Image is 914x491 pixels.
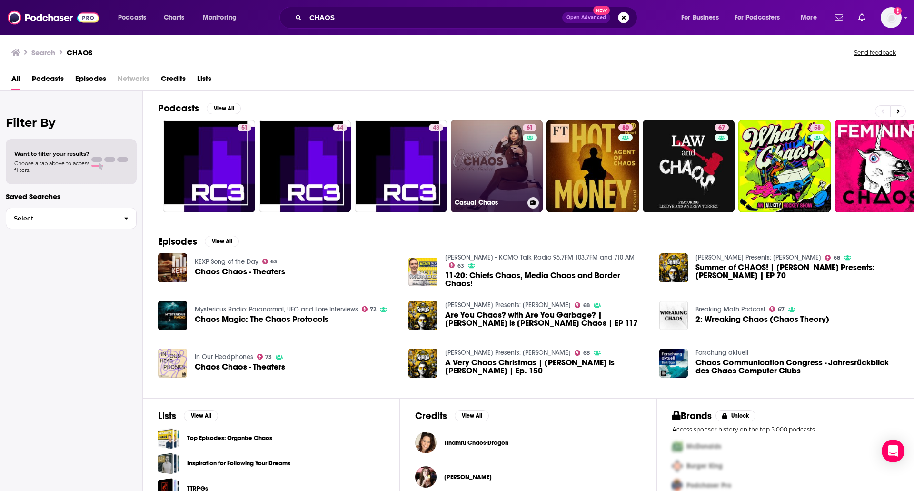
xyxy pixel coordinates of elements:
[834,256,840,260] span: 68
[882,440,904,462] div: Open Intercom Messenger
[75,71,106,90] a: Episodes
[659,349,688,378] img: Chaos Communication Congress - Jahresrückblick des Chaos Computer Clubs
[158,349,187,378] img: Chaos Chaos - Theaters
[643,120,735,212] a: 67
[695,305,765,313] a: Breaking Math Podcast
[618,124,633,131] a: 80
[158,428,179,449] a: Top Episodes: Organize Chaos
[894,7,902,15] svg: Add a profile image
[659,253,688,282] img: Summer of CHAOS! | Chris Distefano Presents: Chrissy Chaos | EP 70
[686,481,731,490] span: Podchaser Pro
[118,11,146,24] span: Podcasts
[408,349,437,378] img: A Very Chaos Christmas | Chris Distefano is Chrissy Chaos | Ep. 150
[728,10,794,25] button: open menu
[6,208,137,229] button: Select
[718,123,725,133] span: 67
[593,6,610,15] span: New
[195,268,285,276] a: Chaos Chaos - Theaters
[415,410,447,422] h2: Credits
[195,258,258,266] a: KEXP Song of the Day
[195,315,328,323] a: Chaos Magic: The Chaos Protocols
[715,124,729,131] a: 67
[444,473,492,481] span: [PERSON_NAME]
[31,48,55,57] h3: Search
[111,10,159,25] button: open menu
[203,11,237,24] span: Monitoring
[523,124,536,131] a: 61
[695,263,898,280] a: Summer of CHAOS! | Chris Distefano Presents: Chrissy Chaos | EP 70
[158,102,199,114] h2: Podcasts
[158,10,190,25] a: Charts
[158,102,241,114] a: PodcastsView All
[672,426,898,433] p: Access sponsor history on the top 5,000 podcasts.
[14,150,89,157] span: Want to filter your results?
[241,123,248,133] span: 51
[306,10,562,25] input: Search podcasts, credits, & more...
[195,305,358,313] a: Mysterious Radio: Paranormal, UFO and Lore Interviews
[408,258,437,287] img: 11-20: Chiefs Chaos, Media Chaos and Border Chaos!
[184,410,218,421] button: View All
[445,311,648,327] span: Are You Chaos? with Are You Garbage? | [PERSON_NAME] is [PERSON_NAME] Chaos | EP 117
[546,120,639,212] a: 80
[158,453,179,474] span: Inspiration for Following Your Dreams
[259,120,351,212] a: 44
[681,11,719,24] span: For Business
[672,410,712,422] h2: Brands
[161,71,186,90] a: Credits
[575,302,590,308] a: 68
[158,253,187,282] img: Chaos Chaos - Theaters
[881,7,902,28] span: Logged in as ereardon
[778,307,785,311] span: 67
[444,439,508,447] a: Tihamtu Chaos-Dragon
[686,442,721,451] span: McDonalds
[566,15,606,20] span: Open Advanced
[288,7,646,29] div: Search podcasts, credits, & more...
[445,271,648,288] span: 11-20: Chiefs Chaos, Media Chaos and Border Chaos!
[415,466,437,488] img: Kayla Hemphill
[695,349,748,357] a: Forschung aktuell
[415,428,641,458] button: Tihamtu Chaos-DragonTihamtu Chaos-Dragon
[455,410,489,421] button: View All
[158,410,218,422] a: ListsView All
[333,124,347,131] a: 44
[195,363,285,371] a: Chaos Chaos - Theaters
[362,306,377,312] a: 72
[659,301,688,330] img: 2: Wreaking Chaos (Chaos Theory)
[881,7,902,28] img: User Profile
[67,48,92,57] h3: CHAOS
[695,359,898,375] span: Chaos Communication Congress - Jahresrückblick des Chaos Computer Clubs
[831,10,847,26] a: Show notifications dropdown
[158,236,239,248] a: EpisodesView All
[445,359,648,375] span: A Very Chaos Christmas | [PERSON_NAME] is [PERSON_NAME] | Ep. 150
[187,433,272,443] a: Top Episodes: Organize Chaos
[408,301,437,330] img: Are You Chaos? with Are You Garbage? | Chris Distefano is Chrissy Chaos | EP 117
[415,432,437,453] img: Tihamtu Chaos-Dragon
[355,120,447,212] a: 43
[158,301,187,330] img: Chaos Magic: The Chaos Protocols
[163,120,255,212] a: 51
[433,123,439,133] span: 43
[370,307,376,311] span: 72
[851,49,899,57] button: Send feedback
[583,351,590,355] span: 68
[769,306,785,312] a: 67
[6,116,137,130] h2: Filter By
[429,124,443,131] a: 43
[814,123,821,133] span: 58
[197,71,211,90] a: Lists
[801,11,817,24] span: More
[11,71,20,90] a: All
